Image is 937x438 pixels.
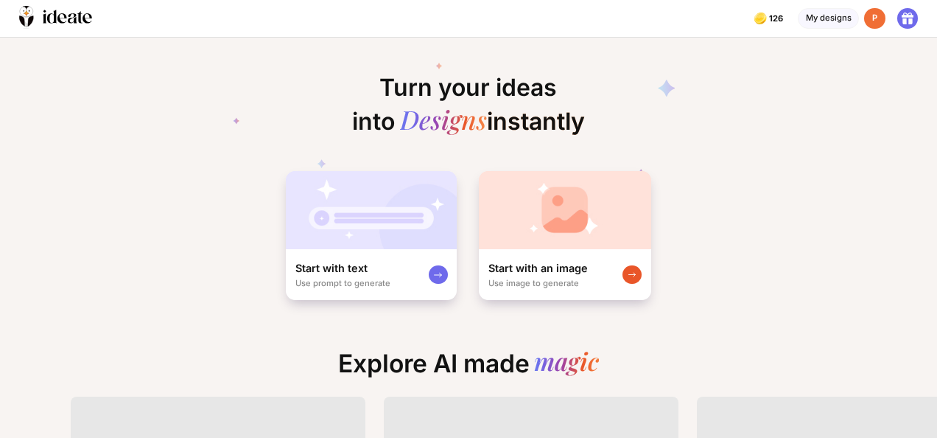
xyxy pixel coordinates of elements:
[488,261,588,275] div: Start with an image
[286,171,457,249] img: startWithTextCardBg.jpg
[798,8,859,29] div: My designs
[864,8,885,29] div: P
[295,261,368,275] div: Start with text
[488,278,579,288] div: Use image to generate
[329,349,608,388] div: Explore AI made
[479,171,651,249] img: startWithImageCardBg.jpg
[295,278,390,288] div: Use prompt to generate
[769,14,786,24] span: 126
[534,349,599,378] div: magic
